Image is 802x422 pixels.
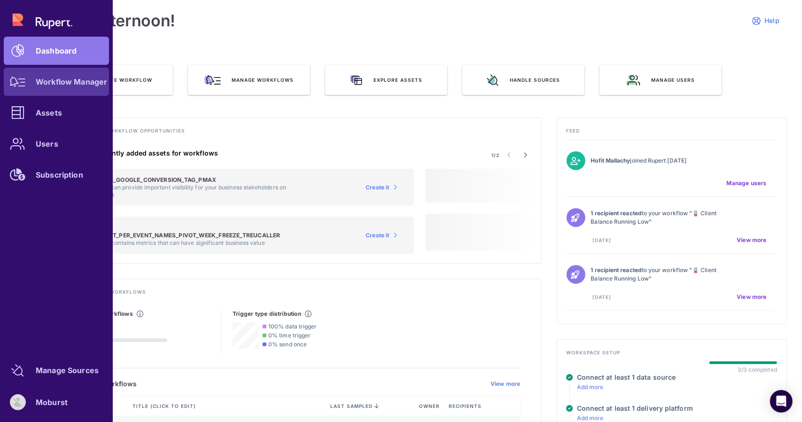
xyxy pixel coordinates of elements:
a: Workflow Manager [4,68,109,96]
span: 1/2 [492,152,500,158]
p: to your workflow "🪫 Client Balance Running Low" [591,209,731,226]
a: Subscription [4,161,109,189]
span: Manage workflows [232,77,294,83]
h4: Workspace setup [567,349,777,361]
span: View more [737,293,767,301]
p: to your workflow "🪫 Client Balance Running Low" [591,266,731,283]
span: 100% data trigger [268,323,317,330]
span: [DATE] [593,237,612,243]
h1: Good afternoon! [51,11,175,30]
div: 3/3 completed [738,366,777,373]
p: joined Rupert [DATE] [591,156,731,165]
span: View more [737,236,767,244]
span: Help [765,16,779,25]
span: Title (click to edit) [132,403,198,409]
h4: Connect at least 1 delivery platform [577,404,693,413]
a: Manage Sources [4,356,109,384]
span: Create it [366,232,389,239]
div: Assets [36,110,62,116]
h5: Table: FACT_COST_PER_EVENT_NAMES_PIVOT_WEEK_FREEZE_TREUCALLER [83,224,293,239]
h4: Track existing workflows [61,289,532,301]
span: Create Workflow [97,77,153,83]
div: Manage Sources [36,367,99,373]
div: Users [36,141,58,147]
span: Manage users [727,180,767,187]
span: Create it [366,184,389,191]
span: [DATE] [593,294,612,300]
div: Workflow Manager [36,79,107,85]
p: This asset contains metrics that can have significant business value [83,239,293,246]
span: 0% send once [268,341,307,348]
p: This asset can provide important visibility for your business stakeholders on key metrics [82,184,293,198]
span: Owner [419,403,442,409]
h5: Trigger type distribution [233,310,301,318]
strong: Hofit Mallachy [591,157,631,164]
h5: Table: STG_GOOGLE_CONVERSION_TAG_PMAX [82,176,293,184]
h4: Connect at least 1 data source [577,373,676,382]
img: account-photo [10,395,25,410]
h3: QUICK ACTIONS [51,53,787,65]
strong: 1 recipient reacted [591,210,642,217]
span: Manage users [652,77,695,83]
a: Assets [4,99,109,127]
span: last sampled [330,403,373,409]
div: Subscription [36,172,83,178]
span: 0% time trigger [268,332,311,339]
a: Users [4,130,109,158]
a: Add more [577,414,604,422]
span: Handle sources [510,77,560,83]
h4: Discover new workflow opportunities [61,127,532,140]
span: Explore assets [374,77,422,83]
strong: 1 recipient reacted [591,266,642,274]
div: Open Intercom Messenger [770,390,793,413]
h4: Feed [567,127,777,140]
span: Recipients [449,403,483,409]
a: Add more [577,383,604,391]
p: 0/3 workflows [72,346,167,353]
h4: Suggested recently added assets for workflows [61,149,414,157]
a: View more [491,380,521,388]
div: Moburst [36,399,68,405]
